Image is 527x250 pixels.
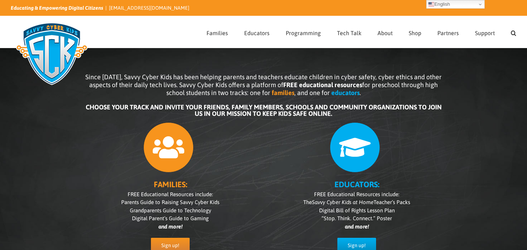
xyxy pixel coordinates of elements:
[475,30,495,36] span: Support
[286,16,321,48] a: Programming
[331,89,360,96] b: educators
[511,16,516,48] a: Search
[85,73,442,96] span: Since [DATE], Savvy Cyber Kids has been helping parents and teachers educate children in cyber sa...
[314,191,399,197] span: FREE Educational Resources include:
[206,16,516,48] nav: Main Menu
[319,207,395,213] span: Digital Bill of Rights Lesson Plan
[244,16,270,48] a: Educators
[11,5,103,11] i: Educating & Empowering Digital Citizens
[437,16,459,48] a: Partners
[348,242,366,249] span: Sign up!
[437,30,459,36] span: Partners
[11,18,93,90] img: Savvy Cyber Kids Logo
[312,199,374,205] i: Savvy Cyber Kids at Home
[428,1,434,7] img: en
[161,242,179,249] span: Sign up!
[322,215,392,221] span: “Stop. Think. Connect.” Poster
[286,30,321,36] span: Programming
[409,30,421,36] span: Shop
[337,16,361,48] a: Tech Talk
[345,223,369,230] i: and more!
[475,16,495,48] a: Support
[272,89,294,96] b: families
[334,180,379,189] b: EDUCATORS:
[303,199,410,205] span: The Teacher’s Packs
[121,199,219,205] span: Parents Guide to Raising Savvy Cyber Kids
[409,16,421,48] a: Shop
[154,180,187,189] b: FAMILIES:
[360,89,361,96] span: .
[337,30,361,36] span: Tech Talk
[158,223,182,230] i: and more!
[283,81,362,89] b: FREE educational resources
[378,30,393,36] span: About
[206,30,228,36] span: Families
[130,207,211,213] span: Grandparents Guide to Technology
[128,191,213,197] span: FREE Educational Resources include:
[244,30,270,36] span: Educators
[109,5,189,11] a: [EMAIL_ADDRESS][DOMAIN_NAME]
[132,215,209,221] span: Digital Parent’s Guide to Gaming
[378,16,393,48] a: About
[294,89,330,96] span: , and one for
[86,103,442,117] b: CHOOSE YOUR TRACK AND INVITE YOUR FRIENDS, FAMILY MEMBERS, SCHOOLS AND COMMUNITY ORGANIZATIONS TO...
[206,16,228,48] a: Families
